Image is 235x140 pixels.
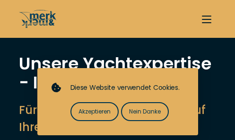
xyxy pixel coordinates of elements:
[70,102,119,121] button: Akzeptieren
[129,107,161,116] span: Nein Danke
[19,54,216,92] h1: Unsere Yachtexpertise - Ihr Verkaufserfolg
[78,107,111,116] span: Akzeptieren
[70,82,189,94] div: Diese Website verwendet Cookies.
[121,102,169,121] button: Nein Danke
[19,102,216,136] h2: Für einen reibungslosen Verkauf Ihrer Yacht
